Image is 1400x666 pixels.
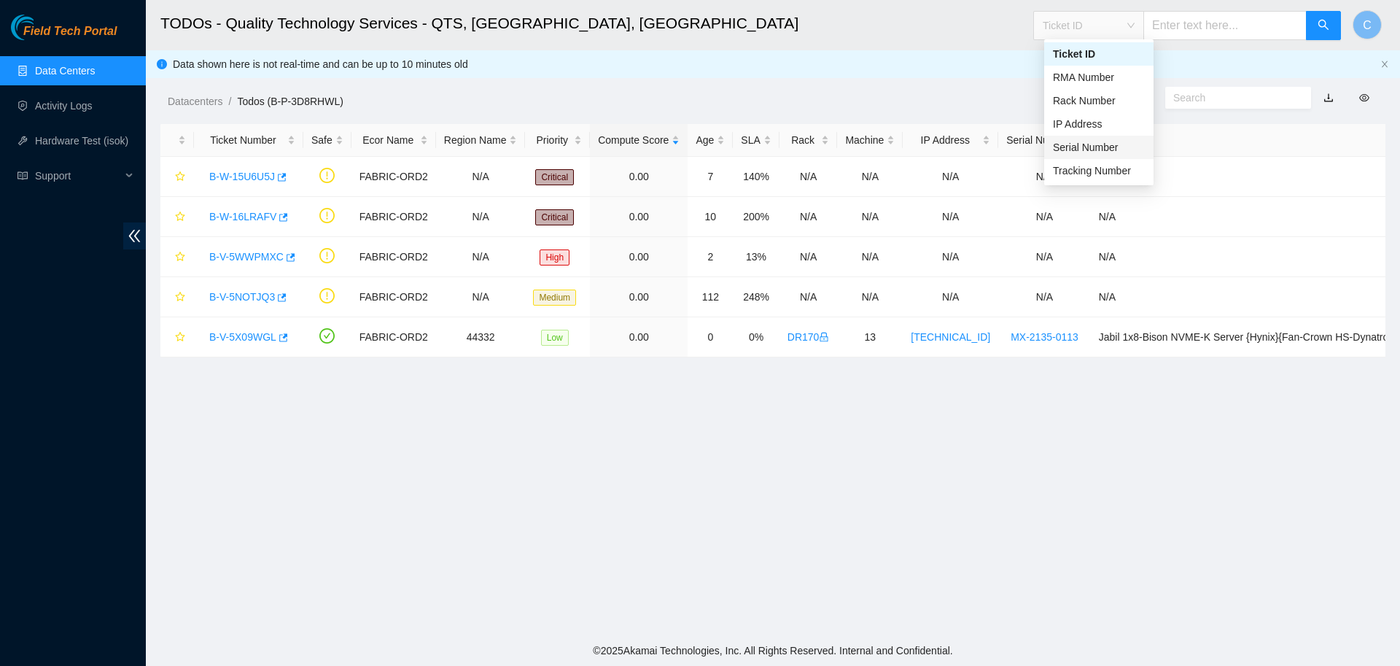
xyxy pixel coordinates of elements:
td: 44332 [436,317,526,357]
td: FABRIC-ORD2 [351,317,436,357]
a: B-W-15U6U5J [209,171,275,182]
td: FABRIC-ORD2 [351,197,436,237]
td: N/A [998,277,1090,317]
span: High [540,249,569,266]
td: 7 [688,157,733,197]
td: 0% [733,317,779,357]
span: exclamation-circle [319,288,335,303]
td: 0.00 [590,277,688,317]
td: N/A [903,237,998,277]
td: N/A [837,277,903,317]
input: Enter text here... [1143,11,1307,40]
td: 140% [733,157,779,197]
td: N/A [837,237,903,277]
button: download [1312,86,1345,109]
td: FABRIC-ORD2 [351,237,436,277]
div: Serial Number [1053,139,1145,155]
td: N/A [998,157,1090,197]
button: star [168,285,186,309]
span: star [175,332,185,344]
td: N/A [779,277,838,317]
td: N/A [837,197,903,237]
a: download [1323,92,1334,104]
td: N/A [436,197,526,237]
div: Tracking Number [1044,159,1154,182]
a: DR170lock [787,331,830,343]
td: 0.00 [590,157,688,197]
span: / [228,96,231,107]
td: 0.00 [590,237,688,277]
td: N/A [436,277,526,317]
span: exclamation-circle [319,248,335,263]
a: [TECHNICAL_ID] [911,331,990,343]
span: Critical [535,209,574,225]
span: exclamation-circle [319,168,335,183]
td: N/A [436,237,526,277]
td: 200% [733,197,779,237]
span: exclamation-circle [319,208,335,223]
img: Akamai Technologies [11,15,74,40]
button: C [1353,10,1382,39]
td: 112 [688,277,733,317]
td: N/A [903,197,998,237]
div: Serial Number [1044,136,1154,159]
button: close [1380,60,1389,69]
div: Tracking Number [1053,163,1145,179]
button: star [168,205,186,228]
div: IP Address [1044,112,1154,136]
td: FABRIC-ORD2 [351,157,436,197]
td: 0 [688,317,733,357]
a: B-V-5WWPMXC [209,251,284,263]
span: Ticket ID [1043,15,1135,36]
button: search [1306,11,1341,40]
td: 13 [837,317,903,357]
a: Datacenters [168,96,222,107]
div: RMA Number [1044,66,1154,89]
button: star [168,245,186,268]
a: Hardware Test (isok) [35,135,128,147]
td: 13% [733,237,779,277]
span: C [1363,16,1372,34]
td: 248% [733,277,779,317]
div: Ticket ID [1053,46,1145,62]
div: Rack Number [1053,93,1145,109]
button: star [168,165,186,188]
div: IP Address [1053,116,1145,132]
span: Critical [535,169,574,185]
span: double-left [123,222,146,249]
td: N/A [998,237,1090,277]
a: B-W-16LRAFV [209,211,276,222]
a: Activity Logs [35,100,93,112]
td: 0.00 [590,197,688,237]
a: Akamai TechnologiesField Tech Portal [11,26,117,45]
span: read [17,171,28,181]
a: Todos (B-P-3D8RHWL) [237,96,343,107]
span: Support [35,161,121,190]
a: MX-2135-0113 [1011,331,1078,343]
a: Data Centers [35,65,95,77]
span: search [1318,19,1329,33]
div: Rack Number [1044,89,1154,112]
td: N/A [903,157,998,197]
td: N/A [436,157,526,197]
td: N/A [903,277,998,317]
td: 0.00 [590,317,688,357]
td: N/A [779,237,838,277]
footer: © 2025 Akamai Technologies, Inc. All Rights Reserved. Internal and Confidential. [146,635,1400,666]
div: Ticket ID [1044,42,1154,66]
span: Field Tech Portal [23,25,117,39]
span: star [175,171,185,183]
span: check-circle [319,328,335,344]
a: B-V-5NOTJQ3 [209,291,275,303]
span: eye [1359,93,1369,103]
td: N/A [779,157,838,197]
span: Medium [533,290,576,306]
a: B-V-5X09WGL [209,331,276,343]
span: Low [541,330,569,346]
span: star [175,252,185,263]
td: 2 [688,237,733,277]
td: FABRIC-ORD2 [351,277,436,317]
td: 10 [688,197,733,237]
input: Search [1173,90,1291,106]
